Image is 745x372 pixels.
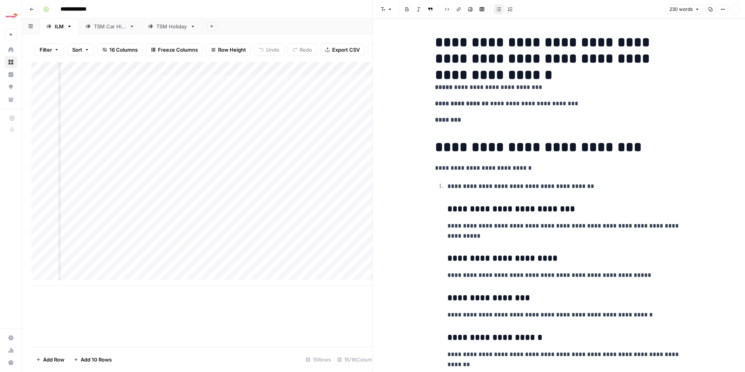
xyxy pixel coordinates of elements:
[109,46,138,54] span: 16 Columns
[669,6,693,13] span: 230 words
[81,356,112,363] span: Add 10 Rows
[320,43,365,56] button: Export CSV
[266,46,279,54] span: Undo
[40,46,52,54] span: Filter
[332,46,360,54] span: Export CSV
[141,19,202,34] a: TSM Holiday
[67,43,94,56] button: Sort
[79,19,141,34] a: TSM Car Hire
[156,23,187,30] div: TSM Holiday
[69,353,116,366] button: Add 10 Rows
[5,68,17,81] a: Insights
[5,93,17,106] a: Your Data
[31,353,69,366] button: Add Row
[5,9,19,23] img: Ice Travel Group Logo
[5,356,17,369] button: Help + Support
[55,23,64,30] div: ILM
[254,43,284,56] button: Undo
[288,43,317,56] button: Redo
[218,46,246,54] span: Row Height
[5,81,17,93] a: Opportunities
[97,43,143,56] button: 16 Columns
[368,43,413,56] button: Import CSV
[666,4,703,14] button: 230 words
[300,46,312,54] span: Redo
[94,23,126,30] div: TSM Car Hire
[146,43,203,56] button: Freeze Columns
[40,19,79,34] a: ILM
[206,43,251,56] button: Row Height
[334,353,381,366] div: 15/16 Columns
[303,353,334,366] div: 15 Rows
[5,332,17,344] a: Settings
[5,6,17,26] button: Workspace: Ice Travel Group
[72,46,82,54] span: Sort
[158,46,198,54] span: Freeze Columns
[35,43,64,56] button: Filter
[5,344,17,356] a: Usage
[5,56,17,68] a: Browse
[5,43,17,56] a: Home
[43,356,64,363] span: Add Row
